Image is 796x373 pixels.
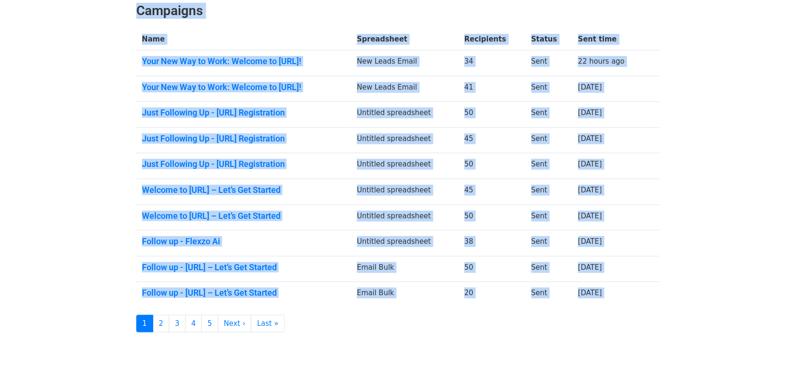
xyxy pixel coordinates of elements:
td: 50 [459,102,526,128]
a: [DATE] [578,160,602,168]
a: [DATE] [578,212,602,220]
td: 45 [459,179,526,205]
td: 50 [459,205,526,231]
a: Just Following Up - [URL] Registration [142,133,346,144]
a: [DATE] [578,83,602,91]
td: Email Bulk [351,282,459,307]
td: Sent [526,127,572,153]
a: Just Following Up - [URL] Registration [142,108,346,118]
td: 50 [459,153,526,179]
iframe: Chat Widget [749,328,796,373]
a: 1 [136,315,153,332]
td: Untitled spreadsheet [351,179,459,205]
td: Sent [526,256,572,282]
a: [DATE] [578,186,602,194]
td: Untitled spreadsheet [351,102,459,128]
td: Email Bulk [351,256,459,282]
td: 20 [459,282,526,307]
a: 2 [153,315,170,332]
a: Next › [218,315,252,332]
th: Name [136,28,351,50]
th: Recipients [459,28,526,50]
td: 41 [459,76,526,102]
td: Sent [526,76,572,102]
a: Welcome to [URL] – Let’s Get Started [142,211,346,221]
td: Untitled spreadsheet [351,127,459,153]
td: Untitled spreadsheet [351,231,459,257]
td: Sent [526,205,572,231]
a: [DATE] [578,289,602,297]
td: 45 [459,127,526,153]
td: New Leads Email [351,76,459,102]
a: [DATE] [578,134,602,143]
a: Your New Way to Work: Welcome to [URL]! [142,56,346,66]
th: Sent time [572,28,646,50]
th: Status [526,28,572,50]
td: 38 [459,231,526,257]
a: Follow up - Flexzo Ai [142,236,346,247]
a: Just Following Up - [URL] Registration [142,159,346,169]
td: New Leads Email [351,50,459,76]
a: Your New Way to Work: Welcome to [URL]! [142,82,346,92]
a: 4 [185,315,202,332]
td: Untitled spreadsheet [351,153,459,179]
td: 50 [459,256,526,282]
a: Follow up - [URL] – Let’s Get Started [142,262,346,273]
a: 5 [201,315,218,332]
td: Sent [526,179,572,205]
td: Sent [526,153,572,179]
a: [DATE] [578,108,602,117]
td: Sent [526,282,572,307]
td: Sent [526,50,572,76]
td: Sent [526,102,572,128]
a: Follow up - [URL] – Let’s Get Started [142,288,346,298]
th: Spreadsheet [351,28,459,50]
a: Last » [251,315,284,332]
a: Welcome to [URL] – Let’s Get Started [142,185,346,195]
td: 34 [459,50,526,76]
a: 3 [169,315,186,332]
td: Untitled spreadsheet [351,205,459,231]
a: [DATE] [578,237,602,246]
td: Sent [526,231,572,257]
a: [DATE] [578,263,602,272]
a: 22 hours ago [578,57,625,66]
h2: Campaigns [136,3,660,19]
